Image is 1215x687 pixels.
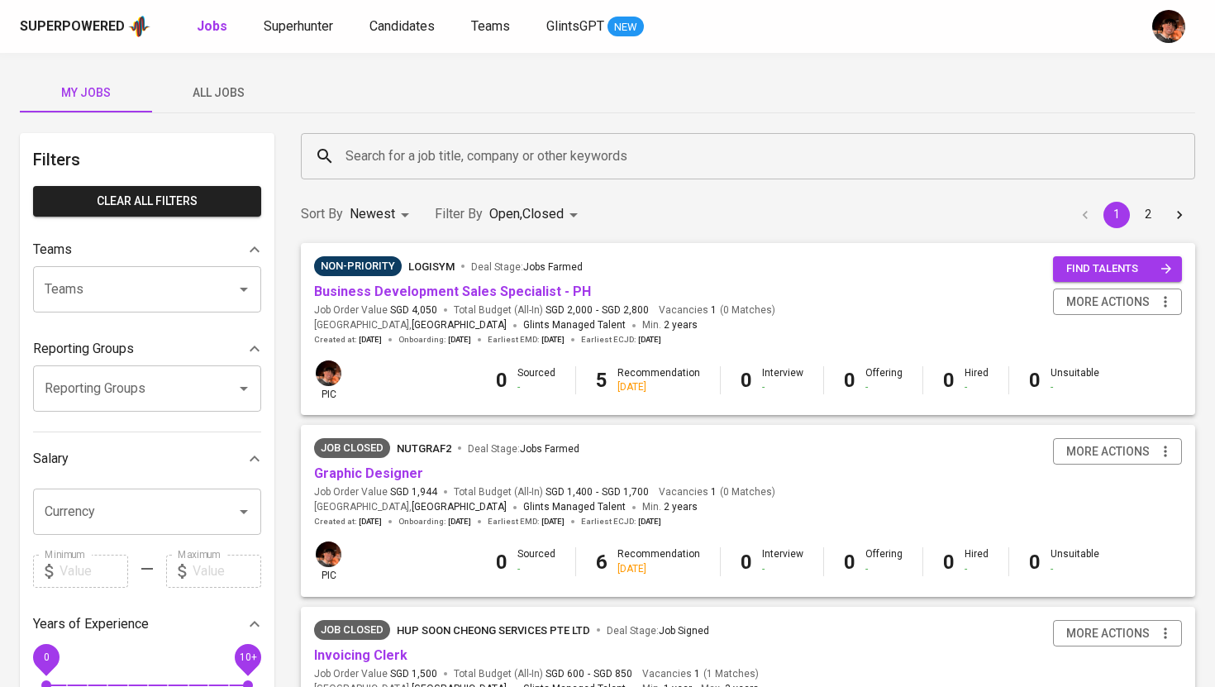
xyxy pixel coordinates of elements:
span: 0 [43,651,49,662]
span: Clear All filters [46,191,248,212]
p: Filter By [435,204,483,224]
div: Hired [965,366,989,394]
span: Open , [489,206,522,222]
span: SGD 2,800 [602,303,649,317]
span: 2 years [664,501,698,513]
button: Go to next page [1166,202,1193,228]
div: Years of Experience [33,608,261,641]
b: 0 [844,551,855,574]
span: Deal Stage : [468,443,579,455]
span: Job Order Value [314,667,437,681]
span: [GEOGRAPHIC_DATA] , [314,317,507,334]
div: pic [314,540,343,583]
span: Created at : [314,334,382,346]
span: - [596,303,598,317]
span: Vacancies ( 1 Matches ) [642,667,759,681]
button: Open [232,377,255,400]
div: - [1051,380,1099,394]
div: Unsuitable [1051,366,1099,394]
span: Glints Managed Talent [523,319,626,331]
span: Non-Priority [314,258,402,274]
div: Superpowered [20,17,125,36]
span: Job Closed [314,622,390,638]
button: more actions [1053,620,1182,647]
b: 0 [496,551,507,574]
b: 0 [943,551,955,574]
span: Job Order Value [314,485,437,499]
div: - [762,562,803,576]
div: Job fulfilled by third party, Slow response from client [314,438,390,458]
b: 0 [943,369,955,392]
p: Salary [33,449,69,469]
div: [DATE] [617,562,700,576]
span: [DATE] [638,516,661,527]
span: SGD 1,500 [390,667,437,681]
div: - [865,562,903,576]
div: - [965,562,989,576]
span: more actions [1066,292,1150,312]
p: Years of Experience [33,614,149,634]
span: [DATE] [541,516,565,527]
button: more actions [1053,289,1182,316]
span: [DATE] [359,516,382,527]
a: Superpoweredapp logo [20,14,150,39]
a: Teams [471,17,513,37]
span: [DATE] [359,334,382,346]
span: Deal Stage : [471,261,583,273]
span: Earliest EMD : [488,516,565,527]
span: Created at : [314,516,382,527]
span: - [588,667,590,681]
span: Job Closed [314,440,390,456]
button: Open [232,278,255,301]
div: Unsuitable [1051,547,1099,575]
span: - [596,485,598,499]
button: Go to page 2 [1135,202,1161,228]
b: 0 [1029,551,1041,574]
div: Recommendation [617,366,700,394]
span: LogiSYM [408,260,455,273]
img: diemas@glints.com [316,360,341,386]
span: SGD 1,400 [546,485,593,499]
div: Teams [33,233,261,266]
span: [DATE] [541,334,565,346]
b: 0 [741,551,752,574]
span: Glints Managed Talent [523,501,626,513]
span: [DATE] [448,516,471,527]
span: Job Order Value [314,303,437,317]
p: Sort By [301,204,343,224]
span: Total Budget (All-In) [454,667,632,681]
div: [DATE] [617,380,700,394]
span: 10+ [239,651,256,662]
a: Graphic Designer [314,465,423,481]
img: diemas@glints.com [1152,10,1185,43]
span: SGD 1,700 [602,485,649,499]
span: [DATE] [638,334,661,346]
button: Open [232,500,255,523]
span: Min. [642,501,698,513]
div: Interview [762,547,803,575]
span: Total Budget (All-In) [454,485,649,499]
span: [GEOGRAPHIC_DATA] [412,317,507,334]
span: more actions [1066,623,1150,644]
div: Interview [762,366,803,394]
a: Invoicing Clerk [314,647,407,663]
span: All Jobs [162,83,274,103]
div: - [762,380,803,394]
div: Open,Closed [489,199,584,230]
b: 6 [596,551,607,574]
span: Jobs Farmed [523,261,583,273]
a: Superhunter [264,17,336,37]
span: [GEOGRAPHIC_DATA] , [314,499,507,516]
span: [GEOGRAPHIC_DATA] [412,499,507,516]
span: Hup Soon Cheong Services Pte Ltd [397,624,590,637]
span: Teams [471,18,510,34]
span: more actions [1066,441,1150,462]
span: Vacancies ( 0 Matches ) [659,303,775,317]
b: 0 [741,369,752,392]
nav: pagination navigation [1070,202,1195,228]
p: Newest [350,204,395,224]
span: Nutgraf2 [397,442,451,455]
span: GlintsGPT [546,18,604,34]
span: Total Budget (All-In) [454,303,649,317]
h6: Filters [33,146,261,173]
